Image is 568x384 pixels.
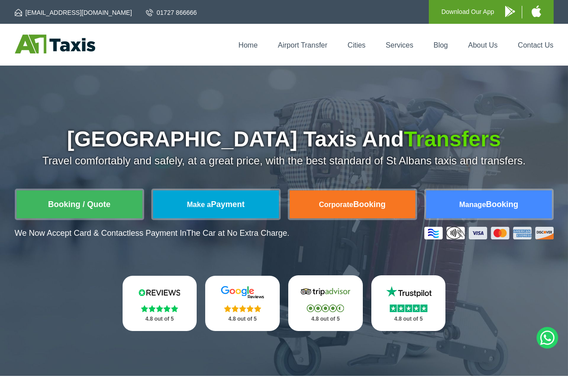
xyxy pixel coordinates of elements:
[216,286,269,299] img: Google
[532,5,541,17] img: A1 Taxis iPhone App
[348,41,365,49] a: Cities
[278,41,327,49] a: Airport Transfer
[468,41,498,49] a: About Us
[459,201,486,208] span: Manage
[224,305,261,312] img: Stars
[215,313,270,325] p: 4.8 out of 5
[15,229,290,238] p: We Now Accept Card & Contactless Payment In
[153,190,279,218] a: Make aPayment
[205,276,280,331] a: Google Stars 4.8 out of 5
[381,313,436,325] p: 4.8 out of 5
[307,305,344,312] img: Stars
[186,229,289,238] span: The Car at No Extra Charge.
[17,190,142,218] a: Booking / Quote
[187,201,211,208] span: Make a
[382,285,436,299] img: Trustpilot
[15,8,132,17] a: [EMAIL_ADDRESS][DOMAIN_NAME]
[15,35,95,53] img: A1 Taxis St Albans LTD
[441,6,494,18] p: Download Our App
[141,305,178,312] img: Stars
[319,201,353,208] span: Corporate
[238,41,258,49] a: Home
[132,286,186,299] img: Reviews.io
[518,41,553,49] a: Contact Us
[299,285,352,299] img: Tripadvisor
[298,313,353,325] p: 4.8 out of 5
[15,154,554,167] p: Travel comfortably and safely, at a great price, with the best standard of St Albans taxis and tr...
[426,190,552,218] a: ManageBooking
[123,276,197,331] a: Reviews.io Stars 4.8 out of 5
[290,190,415,218] a: CorporateBooking
[404,127,501,151] span: Transfers
[371,275,446,331] a: Trustpilot Stars 4.8 out of 5
[386,41,413,49] a: Services
[390,305,427,312] img: Stars
[15,128,554,150] h1: [GEOGRAPHIC_DATA] Taxis And
[433,41,448,49] a: Blog
[424,227,554,239] img: Credit And Debit Cards
[146,8,197,17] a: 01727 866666
[132,313,187,325] p: 4.8 out of 5
[505,6,515,17] img: A1 Taxis Android App
[288,275,363,331] a: Tripadvisor Stars 4.8 out of 5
